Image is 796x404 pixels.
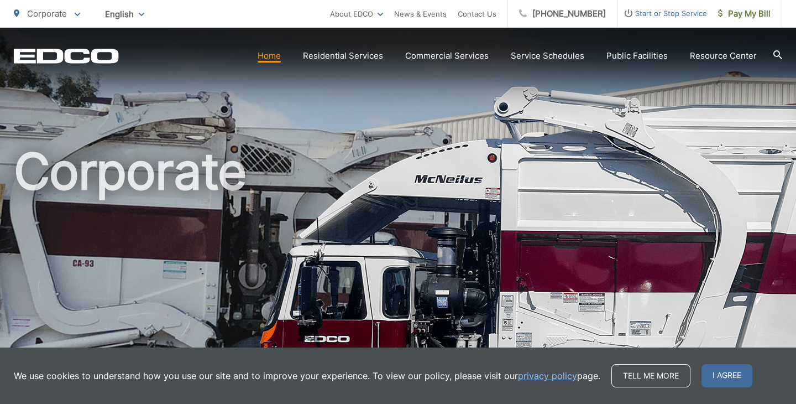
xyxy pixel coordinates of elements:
a: Resource Center [690,49,757,63]
span: English [97,4,153,24]
p: We use cookies to understand how you use our site and to improve your experience. To view our pol... [14,369,600,382]
a: Tell me more [611,364,690,387]
a: Public Facilities [606,49,668,63]
a: News & Events [394,7,447,20]
a: Commercial Services [405,49,489,63]
a: Service Schedules [511,49,584,63]
a: Contact Us [458,7,496,20]
a: Residential Services [303,49,383,63]
a: EDCD logo. Return to the homepage. [14,48,119,64]
span: I agree [701,364,752,387]
span: Pay My Bill [718,7,771,20]
span: Corporate [27,8,67,19]
a: Home [258,49,281,63]
a: About EDCO [330,7,383,20]
a: privacy policy [518,369,577,382]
